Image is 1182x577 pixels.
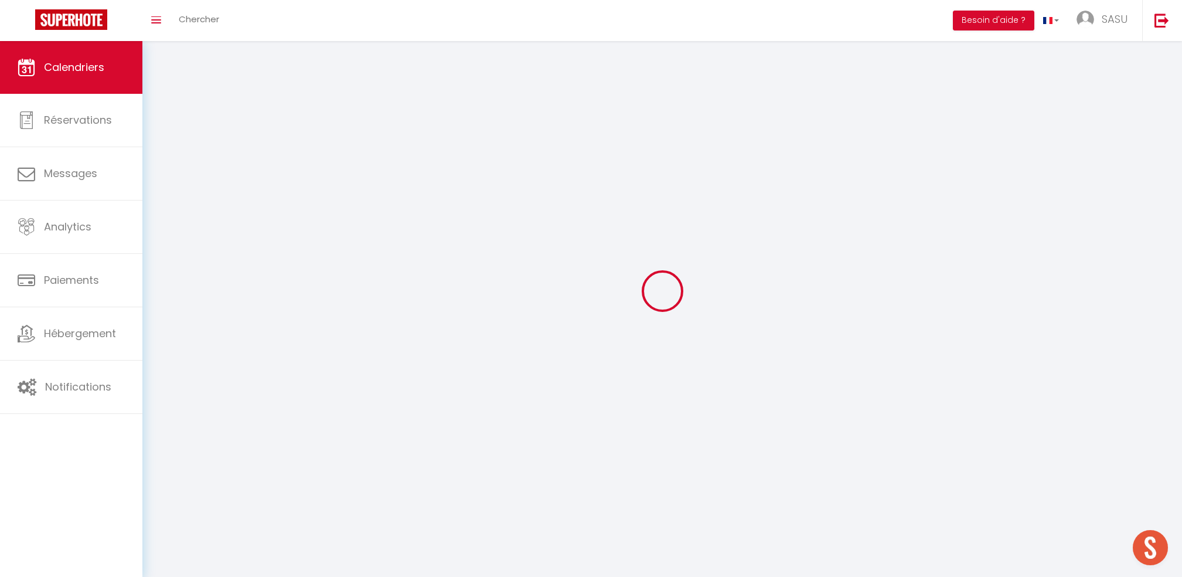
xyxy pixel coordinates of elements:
img: ... [1077,11,1094,28]
button: Besoin d'aide ? [953,11,1034,30]
span: Messages [44,166,97,181]
img: logout [1154,13,1169,28]
span: Hébergement [44,326,116,341]
span: SASU [1102,12,1128,26]
img: Super Booking [35,9,107,30]
span: Paiements [44,273,99,287]
span: Chercher [179,13,219,25]
span: Analytics [44,219,91,234]
div: Ouvrir le chat [1133,530,1168,565]
span: Réservations [44,113,112,127]
span: Notifications [45,379,111,394]
span: Calendriers [44,60,104,74]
